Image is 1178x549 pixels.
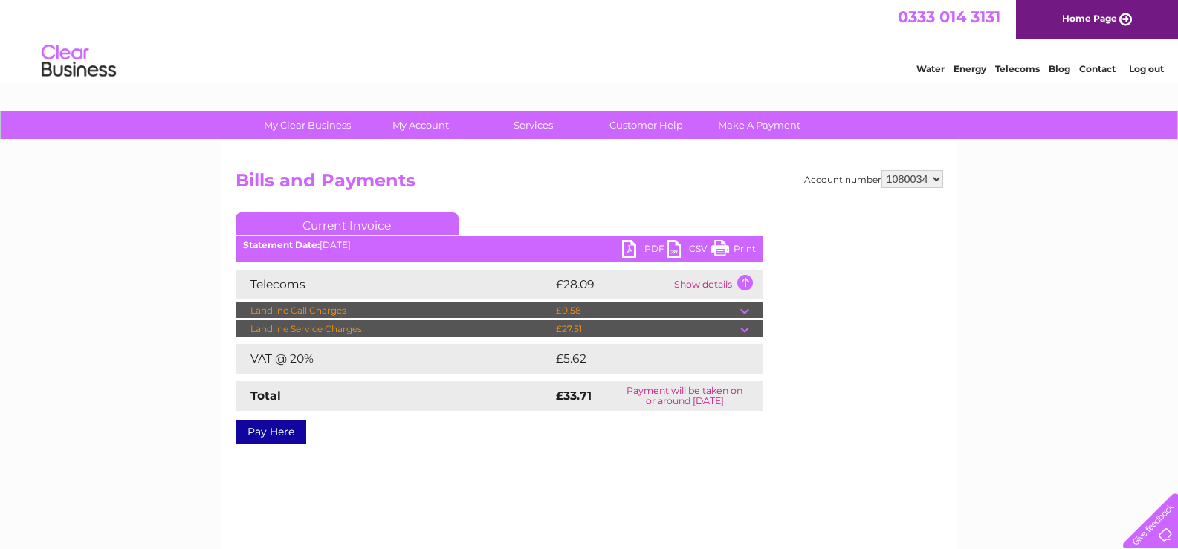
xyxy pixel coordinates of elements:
[556,389,592,403] strong: £33.71
[954,63,986,74] a: Energy
[667,240,711,261] a: CSV
[711,240,756,261] a: Print
[236,320,552,338] td: Landline Service Charges
[552,270,670,299] td: £28.09
[670,270,763,299] td: Show details
[250,389,281,403] strong: Total
[359,111,482,139] a: My Account
[585,111,708,139] a: Customer Help
[1079,63,1116,74] a: Contact
[552,344,728,374] td: £5.62
[236,344,552,374] td: VAT @ 20%
[236,240,763,250] div: [DATE]
[622,240,667,261] a: PDF
[1049,63,1070,74] a: Blog
[236,270,552,299] td: Telecoms
[236,420,306,444] a: Pay Here
[916,63,945,74] a: Water
[41,39,117,84] img: logo.png
[804,170,943,188] div: Account number
[995,63,1040,74] a: Telecoms
[698,111,821,139] a: Make A Payment
[898,7,1000,26] a: 0333 014 3131
[243,239,320,250] b: Statement Date:
[246,111,369,139] a: My Clear Business
[236,170,943,198] h2: Bills and Payments
[239,8,941,72] div: Clear Business is a trading name of Verastar Limited (registered in [GEOGRAPHIC_DATA] No. 3667643...
[606,381,763,411] td: Payment will be taken on or around [DATE]
[552,302,740,319] td: £0.58
[236,302,552,319] td: Landline Call Charges
[1129,63,1164,74] a: Log out
[236,212,459,235] a: Current Invoice
[472,111,595,139] a: Services
[552,320,740,338] td: £27.51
